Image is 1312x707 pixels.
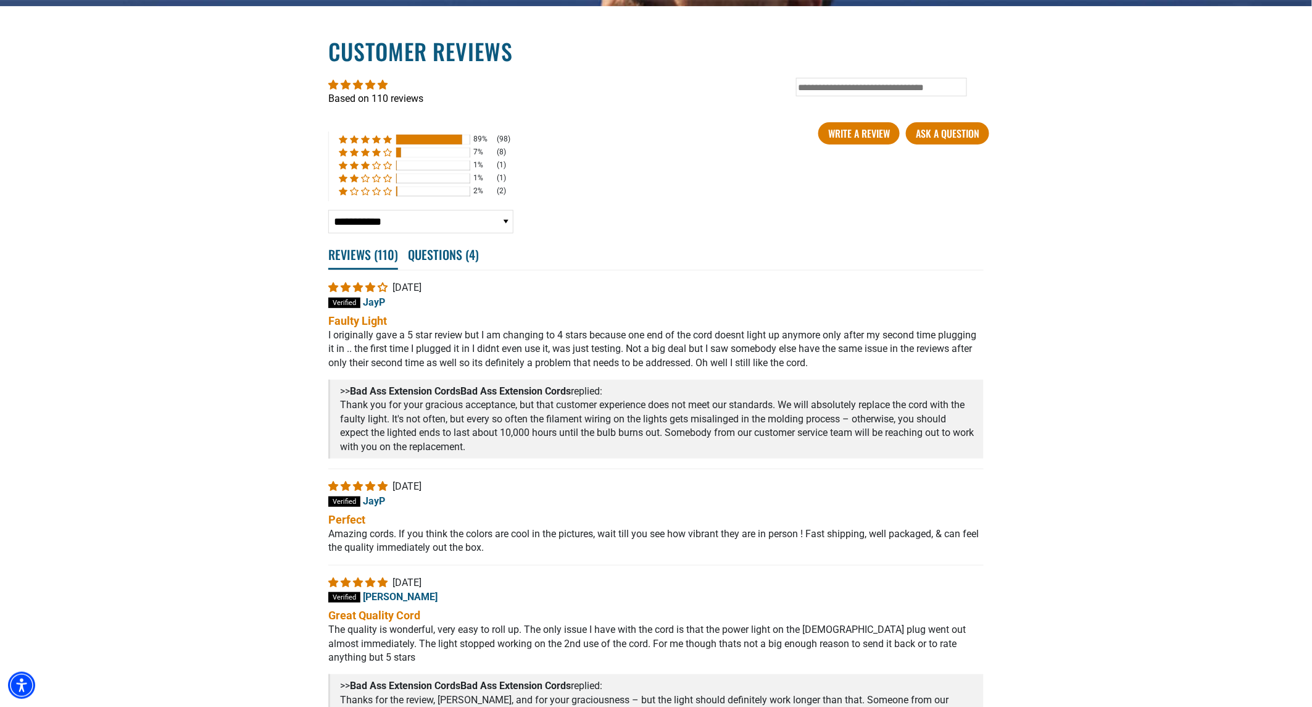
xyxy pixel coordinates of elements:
[328,313,984,328] b: Faulty Light
[469,245,475,264] span: 4
[818,122,900,144] a: Write A Review
[340,674,974,693] div: >> replied:
[328,608,984,623] b: Great Quality Cord
[328,241,398,270] span: Reviews ( )
[339,147,392,157] div: 7% (8) reviews with 4 star rating
[497,186,506,196] div: (2)
[906,122,989,144] a: Ask a question
[328,36,984,67] h2: Customer Reviews
[473,134,493,144] div: 89%
[328,577,390,588] span: 5 star review
[328,210,513,233] select: Sort dropdown
[339,160,392,170] div: 1% (1) reviews with 3 star rating
[8,672,35,699] div: Accessibility Menu
[350,680,571,692] b: Bad Ass Extension Cords
[328,282,390,293] span: 4 star review
[392,577,421,588] span: [DATE]
[363,296,385,308] span: JayP
[328,78,984,92] div: Average rating is 4.81 stars
[473,147,493,157] div: 7%
[378,245,394,264] span: 110
[392,480,421,492] span: [DATE]
[340,380,974,398] div: >> replied:
[339,186,392,196] div: 2% (2) reviews with 1 star rating
[328,480,390,492] span: 5 star review
[497,160,506,170] div: (1)
[328,512,984,527] b: Perfect
[363,495,385,507] span: JayP
[473,173,493,183] div: 1%
[340,398,974,454] p: Thank you for your gracious acceptance, but that customer experience does not meet our standards....
[497,173,506,183] div: (1)
[473,160,493,170] div: 1%
[408,241,479,268] span: Questions ( )
[796,78,967,96] input: Type in keyword and press enter...
[328,527,984,555] p: Amazing cords. If you think the colors are cool in the pictures, wait till you see how vibrant th...
[497,134,510,144] div: (98)
[339,173,392,183] div: 1% (1) reviews with 2 star rating
[473,186,493,196] div: 2%
[497,147,506,157] div: (8)
[328,93,423,104] a: Based on 110 reviews - open in a new tab
[339,134,392,144] div: 89% (98) reviews with 5 star rating
[350,385,571,397] b: Bad Ass Extension Cords
[363,592,438,603] span: [PERSON_NAME]
[328,328,984,370] p: I originally gave a 5 star review but I am changing to 4 stars because one end of the cord doesnt...
[392,282,421,293] span: [DATE]
[328,623,984,664] p: The quality is wonderful, very easy to roll up. The only issue I have with the cord is that the p...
